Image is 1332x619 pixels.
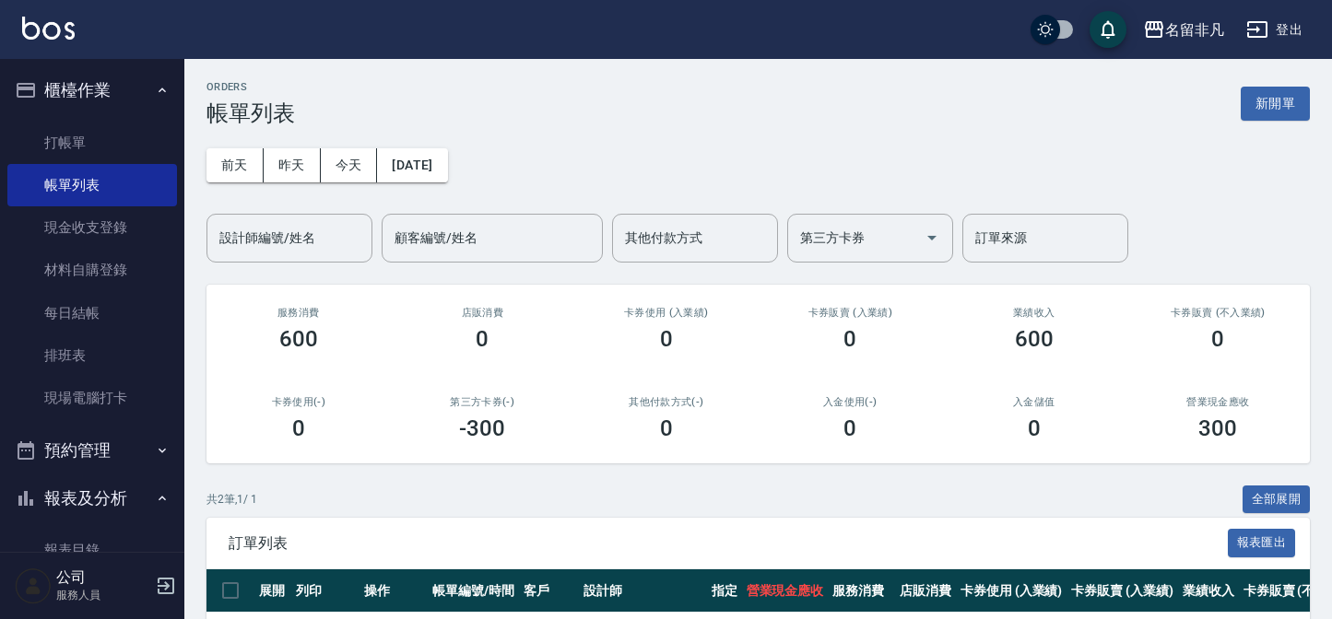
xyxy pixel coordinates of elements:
[964,396,1104,408] h2: 入金儲值
[292,415,305,441] h3: 0
[781,396,921,408] h2: 入金使用(-)
[7,66,177,114] button: 櫃檯作業
[206,81,295,93] h2: ORDERS
[843,326,856,352] h3: 0
[707,569,742,613] th: 指定
[22,17,75,40] img: Logo
[660,326,673,352] h3: 0
[964,307,1104,319] h2: 業績收入
[1228,533,1296,551] a: 報表匯出
[742,569,829,613] th: 營業現金應收
[1239,13,1310,47] button: 登出
[596,307,737,319] h2: 卡券使用 (入業績)
[206,148,264,182] button: 前天
[56,587,150,603] p: 服務人員
[1165,18,1224,41] div: 名留非凡
[459,415,505,441] h3: -300
[377,148,447,182] button: [DATE]
[1241,87,1310,121] button: 新開單
[1015,326,1054,352] h3: 600
[229,396,369,408] h2: 卡券使用(-)
[1243,485,1311,514] button: 全部展開
[7,249,177,291] a: 材料自購登錄
[7,474,177,522] button: 報表及分析
[7,377,177,419] a: 現場電腦打卡
[1149,396,1289,408] h2: 營業現金應收
[596,396,737,408] h2: 其他付款方式(-)
[1228,529,1296,557] button: 報表匯出
[291,569,360,613] th: 列印
[428,569,519,613] th: 帳單編號/時間
[413,396,553,408] h2: 第三方卡券(-)
[254,569,291,613] th: 展開
[1241,94,1310,111] a: 新開單
[1178,569,1239,613] th: 業績收入
[828,569,895,613] th: 服務消費
[579,569,706,613] th: 設計師
[279,326,318,352] h3: 600
[229,534,1228,553] span: 訂單列表
[7,164,177,206] a: 帳單列表
[1198,415,1237,441] h3: 300
[264,148,321,182] button: 昨天
[660,415,673,441] h3: 0
[1090,11,1126,48] button: save
[413,307,553,319] h2: 店販消費
[1028,415,1041,441] h3: 0
[1211,326,1224,352] h3: 0
[1149,307,1289,319] h2: 卡券販賣 (不入業績)
[1136,11,1232,49] button: 名留非凡
[360,569,428,613] th: 操作
[476,326,489,352] h3: 0
[229,307,369,319] h3: 服務消費
[1067,569,1178,613] th: 卡券販賣 (入業績)
[519,569,580,613] th: 客戶
[321,148,378,182] button: 今天
[15,567,52,604] img: Person
[206,491,257,508] p: 共 2 筆, 1 / 1
[843,415,856,441] h3: 0
[7,334,177,377] a: 排班表
[7,206,177,249] a: 現金收支登錄
[7,292,177,334] a: 每日結帳
[781,307,921,319] h2: 卡券販賣 (入業績)
[7,122,177,164] a: 打帳單
[7,529,177,571] a: 報表目錄
[917,223,947,252] button: Open
[895,569,956,613] th: 店販消費
[206,100,295,126] h3: 帳單列表
[56,568,150,587] h5: 公司
[956,569,1067,613] th: 卡券使用 (入業績)
[7,426,177,474] button: 預約管理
